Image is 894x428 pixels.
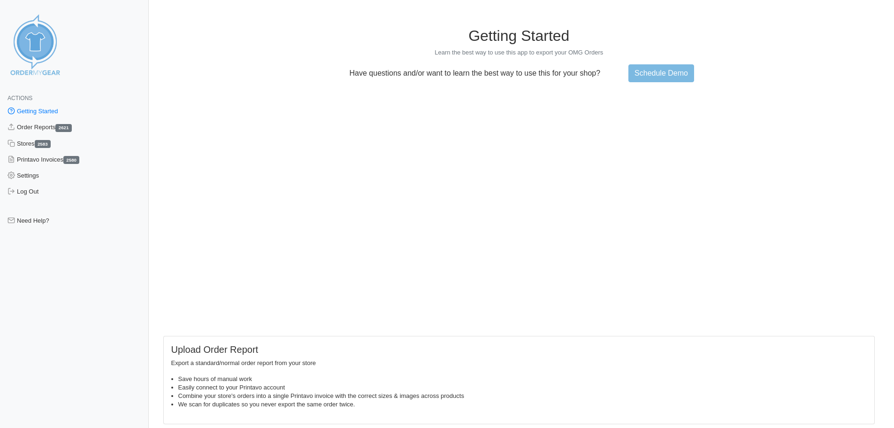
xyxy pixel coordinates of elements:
[163,48,875,57] p: Learn the best way to use this app to export your OMG Orders
[55,124,71,132] span: 2621
[171,344,867,355] h5: Upload Order Report
[35,140,51,148] span: 2583
[163,27,875,45] h1: Getting Started
[178,392,867,400] li: Combine your store's orders into a single Printavo invoice with the correct sizes & images across...
[8,95,32,101] span: Actions
[178,400,867,409] li: We scan for duplicates so you never export the same order twice.
[178,383,867,392] li: Easily connect to your Printavo account
[628,64,694,82] a: Schedule Demo
[178,375,867,383] li: Save hours of manual work
[344,69,606,78] p: Have questions and/or want to learn the best way to use this for your shop?
[63,156,79,164] span: 2580
[171,359,867,367] p: Export a standard/normal order report from your store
